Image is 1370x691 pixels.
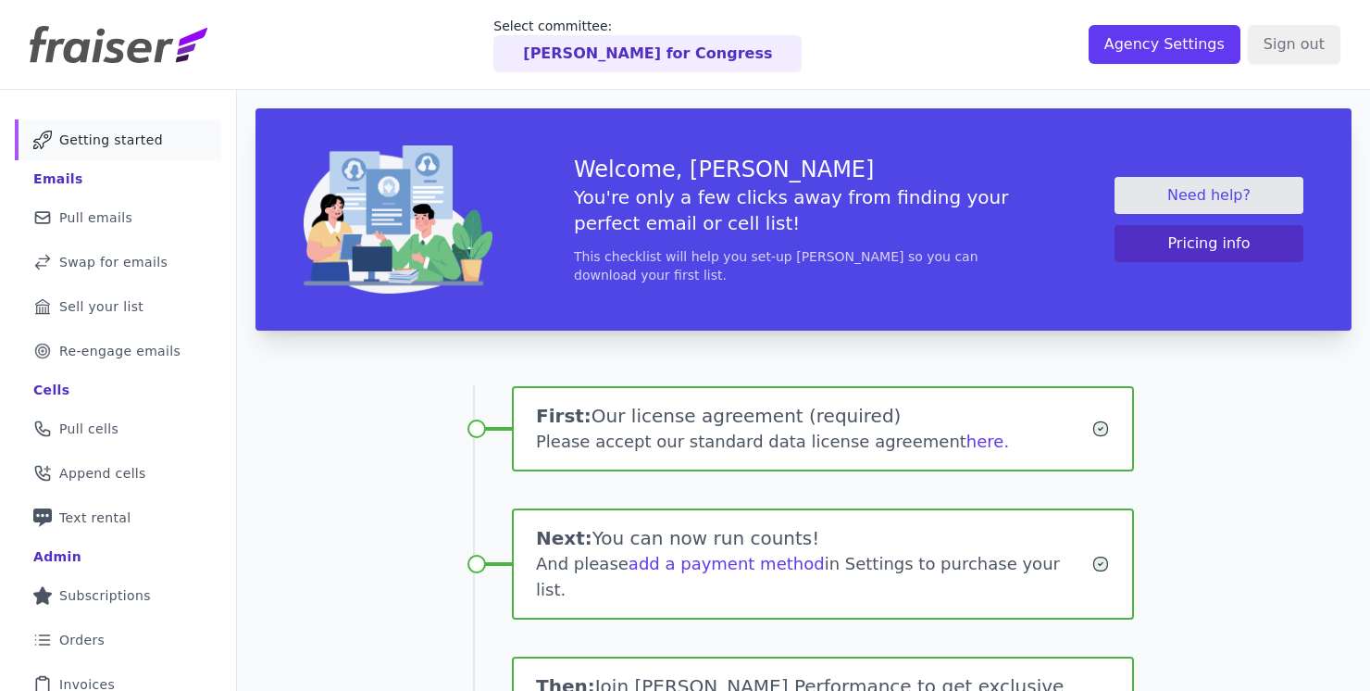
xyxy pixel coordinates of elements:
[15,197,221,238] a: Pull emails
[536,551,1091,603] div: And please in Settings to purchase your list.
[536,403,1091,429] h1: Our license agreement (required)
[33,547,81,566] div: Admin
[536,429,1091,455] div: Please accept our standard data license agreement
[33,381,69,399] div: Cells
[15,575,221,616] a: Subscriptions
[493,17,802,72] a: Select committee: [PERSON_NAME] for Congress
[1089,25,1240,64] input: Agency Settings
[493,17,802,35] p: Select committee:
[59,464,146,483] span: Append cells
[1115,177,1303,214] a: Need help?
[33,170,83,188] div: Emails
[536,405,592,427] span: First:
[536,527,592,549] span: Next:
[1248,25,1340,64] input: Sign out
[59,586,151,605] span: Subscriptions
[59,208,132,227] span: Pull emails
[629,554,825,573] a: add a payment method
[15,497,221,538] a: Text rental
[1115,225,1303,262] button: Pricing info
[574,155,1033,184] h3: Welcome, [PERSON_NAME]
[574,184,1033,236] h5: You're only a few clicks away from finding your perfect email or cell list!
[59,297,143,316] span: Sell your list
[15,620,221,660] a: Orders
[15,286,221,327] a: Sell your list
[15,119,221,160] a: Getting started
[15,242,221,283] a: Swap for emails
[523,43,772,65] p: [PERSON_NAME] for Congress
[15,408,221,449] a: Pull cells
[15,453,221,494] a: Append cells
[574,247,1033,284] p: This checklist will help you set-up [PERSON_NAME] so you can download your first list.
[59,253,168,271] span: Swap for emails
[30,26,207,63] img: Fraiser Logo
[59,131,163,149] span: Getting started
[304,145,492,294] img: img
[59,342,181,360] span: Re-engage emails
[536,525,1091,551] h1: You can now run counts!
[15,331,221,371] a: Re-engage emails
[59,420,118,438] span: Pull cells
[59,509,131,527] span: Text rental
[59,631,105,649] span: Orders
